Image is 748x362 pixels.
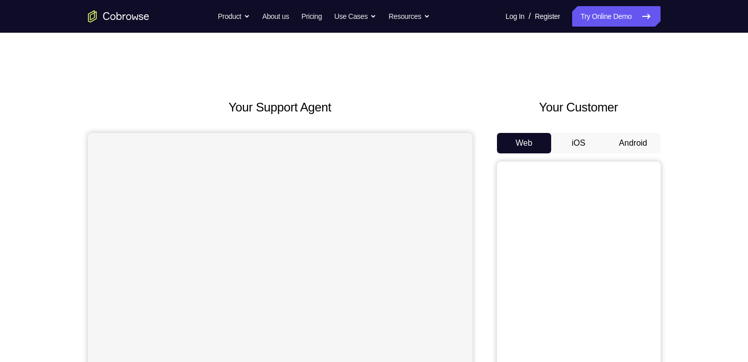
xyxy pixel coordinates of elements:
[262,6,289,27] a: About us
[551,133,606,153] button: iOS
[218,6,250,27] button: Product
[497,133,552,153] button: Web
[497,98,661,117] h2: Your Customer
[506,6,525,27] a: Log In
[389,6,430,27] button: Resources
[572,6,660,27] a: Try Online Demo
[88,10,149,22] a: Go to the home page
[529,10,531,22] span: /
[606,133,661,153] button: Android
[334,6,376,27] button: Use Cases
[88,98,472,117] h2: Your Support Agent
[535,6,560,27] a: Register
[301,6,322,27] a: Pricing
